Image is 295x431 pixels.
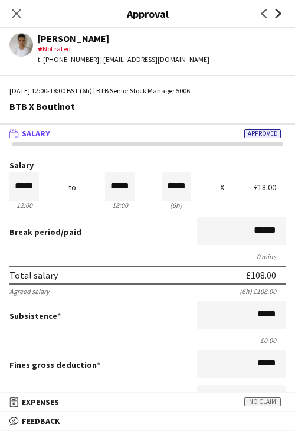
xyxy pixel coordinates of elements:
div: £18.00 [254,183,286,192]
label: Subsistence [9,311,61,321]
div: t. [PHONE_NUMBER] | [EMAIL_ADDRESS][DOMAIN_NAME] [38,54,209,65]
label: Salary [9,161,286,170]
span: Approved [244,129,281,138]
div: [DATE] 12:00-18:00 BST (6h) | BTB Senior Stock Manager 5006 [9,86,286,96]
span: Salary [22,128,50,139]
div: (6h) £108.00 [240,287,286,296]
div: to [68,183,76,192]
div: X [220,183,224,192]
span: Expenses [22,397,59,407]
div: 0 mins [9,252,286,261]
div: Not rated [38,44,209,54]
label: /paid [9,227,81,237]
span: No claim [244,397,281,406]
div: 6h [162,201,191,210]
div: 18:00 [105,201,135,210]
div: 12:00 [9,201,39,210]
div: BTB X Boutinot [9,101,286,112]
span: Break period [9,227,61,237]
div: Total salary [9,269,58,281]
span: Feedback [22,416,60,426]
div: Agreed salary [9,287,50,296]
label: Fines gross deduction [9,360,100,370]
div: [PERSON_NAME] [38,33,209,44]
div: £0.00 [9,336,286,345]
div: £108.00 [246,269,276,281]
